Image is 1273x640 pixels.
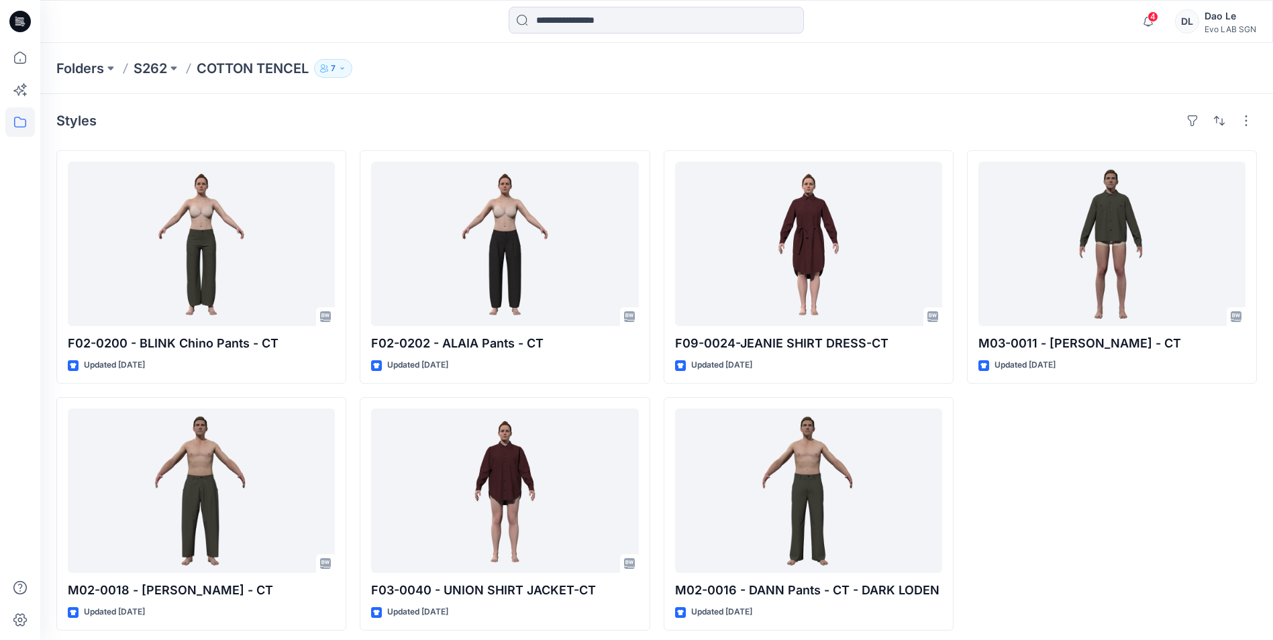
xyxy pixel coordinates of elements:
p: M02-0016 - DANN Pants - CT - DARK LODEN [675,581,942,600]
button: 7 [314,59,352,78]
p: M02-0018 - [PERSON_NAME] - CT [68,581,335,600]
a: M02-0018 - DAVE Pants - CT [68,409,335,573]
p: Updated [DATE] [387,358,448,372]
a: M02-0016 - DANN Pants - CT - DARK LODEN [675,409,942,573]
a: M03-0011 - PEDRO Overshirt - CT [978,162,1245,326]
p: Updated [DATE] [387,605,448,619]
p: Updated [DATE] [691,358,752,372]
a: F02-0202 - ALAIA Pants - CT [371,162,638,326]
a: F02-0200 - BLINK Chino Pants - CT [68,162,335,326]
p: F03-0040 - UNION SHIRT JACKET-CT [371,581,638,600]
p: M03-0011 - [PERSON_NAME] - CT [978,334,1245,353]
a: F03-0040 - UNION SHIRT JACKET-CT [371,409,638,573]
a: F09-0024-JEANIE SHIRT DRESS-CT [675,162,942,326]
p: Updated [DATE] [84,605,145,619]
p: F02-0200 - BLINK Chino Pants - CT [68,334,335,353]
div: Dao Le [1205,8,1256,24]
p: Updated [DATE] [84,358,145,372]
div: Evo LAB SGN [1205,24,1256,34]
div: DL [1175,9,1199,34]
a: Folders [56,59,104,78]
a: S262 [134,59,167,78]
p: COTTON TENCEL [197,59,309,78]
p: 7 [331,61,336,76]
p: Updated [DATE] [691,605,752,619]
p: F02-0202 - ALAIA Pants - CT [371,334,638,353]
p: Updated [DATE] [995,358,1056,372]
h4: Styles [56,113,97,129]
span: 4 [1148,11,1158,22]
p: F09-0024-JEANIE SHIRT DRESS-CT [675,334,942,353]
